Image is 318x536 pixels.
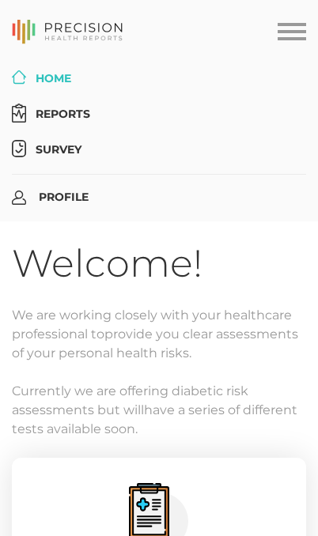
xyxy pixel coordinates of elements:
h1: Welcome! [12,240,306,287]
a: Home [12,64,306,93]
button: Toggle navigation [278,17,306,46]
span: Profile [39,190,89,204]
a: Reports [12,100,306,129]
p: We are working closely with your healthcare professional to provide you clear assessments of your... [12,306,306,363]
p: Currently we are offering diabetic risk assessments but will have a series of different tests ava... [12,382,306,439]
a: Survey [12,135,306,164]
